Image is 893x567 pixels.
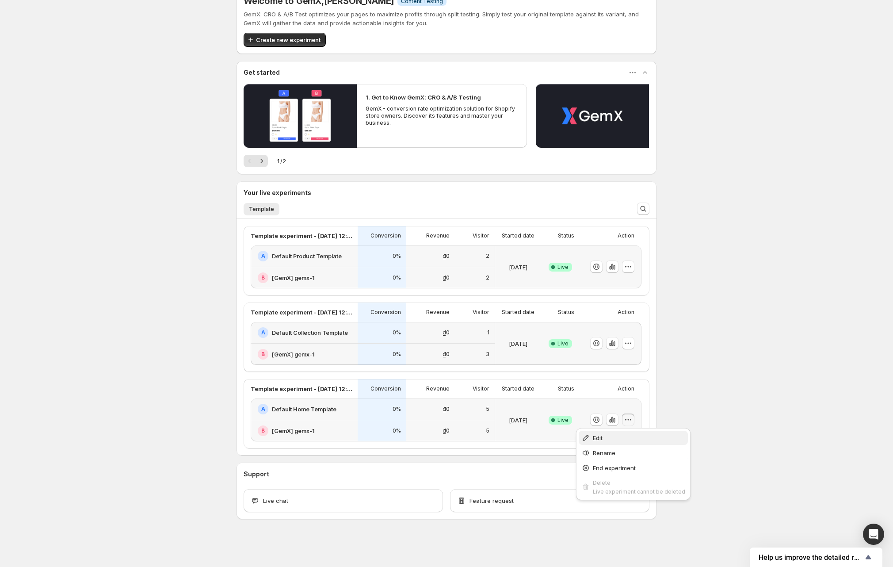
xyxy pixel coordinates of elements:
div: Open Intercom Messenger [863,524,884,545]
h2: A [261,406,265,413]
p: ₫0 [443,427,450,434]
span: Edit [593,434,603,441]
span: Live [557,417,569,424]
p: 5 [486,427,489,434]
p: Revenue [426,309,450,316]
h2: [GemX] gemx-1 [272,426,315,435]
h2: B [261,351,265,358]
p: 0% [393,351,401,358]
p: Status [558,309,574,316]
p: ₫0 [443,351,450,358]
p: Conversion [370,385,401,392]
span: 1 / 2 [277,157,286,165]
span: Feature request [469,496,514,505]
p: Action [618,309,634,316]
p: GemX: CRO & A/B Test optimizes your pages to maximize profits through split testing. Simply test ... [244,10,649,27]
button: Rename [579,446,688,460]
span: Live experiment cannot be deleted [593,488,685,495]
p: Started date [502,232,534,239]
p: 0% [393,329,401,336]
p: 2 [486,253,489,260]
button: Create new experiment [244,33,326,47]
span: Live [557,264,569,271]
h2: Default Product Template [272,252,342,261]
button: Show survey - Help us improve the detailed report for A/B campaigns [759,552,874,563]
span: End experiment [593,464,636,471]
button: Edit [579,431,688,445]
p: 1 [487,329,489,336]
button: Search and filter results [637,203,649,215]
h2: A [261,329,265,336]
span: Live chat [263,496,288,505]
p: Visitor [473,232,489,239]
span: Help us improve the detailed report for A/B campaigns [759,553,863,562]
p: Action [618,232,634,239]
h2: 1. Get to Know GemX: CRO & A/B Testing [366,93,481,102]
p: Status [558,232,574,239]
nav: Pagination [244,155,268,167]
p: [DATE] [509,416,527,425]
button: DeleteLive experiment cannot be deleted [579,476,688,498]
p: Action [618,385,634,392]
p: Template experiment - [DATE] 12:15:19 [251,231,352,240]
p: 5 [486,406,489,413]
p: 3 [486,351,489,358]
h2: [GemX] gemx-1 [272,273,315,282]
h2: B [261,274,265,281]
button: Next [256,155,268,167]
p: Visitor [473,385,489,392]
p: Conversion [370,309,401,316]
p: ₫0 [443,274,450,281]
span: Template [249,206,274,213]
h2: B [261,427,265,434]
span: Rename [593,449,615,456]
span: Create new experiment [256,35,321,44]
p: 2 [486,274,489,281]
p: 0% [393,274,401,281]
p: Revenue [426,232,450,239]
p: Status [558,385,574,392]
p: 0% [393,406,401,413]
div: Delete [593,478,685,487]
p: ₫0 [443,253,450,260]
h2: Default Home Template [272,405,336,414]
p: [DATE] [509,339,527,348]
p: ₫0 [443,329,450,336]
h2: Default Collection Template [272,328,348,337]
button: Play video [536,84,649,148]
h3: Your live experiments [244,188,311,197]
p: Template experiment - [DATE] 12:21:56 [251,384,352,393]
p: Started date [502,309,534,316]
p: 0% [393,427,401,434]
button: End experiment [579,461,688,475]
p: Visitor [473,309,489,316]
button: Play video [244,84,357,148]
h2: [GemX] gemx-1 [272,350,315,359]
p: Started date [502,385,534,392]
span: Live [557,340,569,347]
p: Revenue [426,385,450,392]
p: Conversion [370,232,401,239]
p: Template experiment - [DATE] 12:20:52 [251,308,352,317]
h3: Support [244,470,269,479]
h3: Get started [244,68,280,77]
p: [DATE] [509,263,527,272]
h2: A [261,253,265,260]
p: 0% [393,253,401,260]
p: ₫0 [443,406,450,413]
p: GemX - conversion rate optimization solution for Shopify store owners. Discover its features and ... [366,105,518,126]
